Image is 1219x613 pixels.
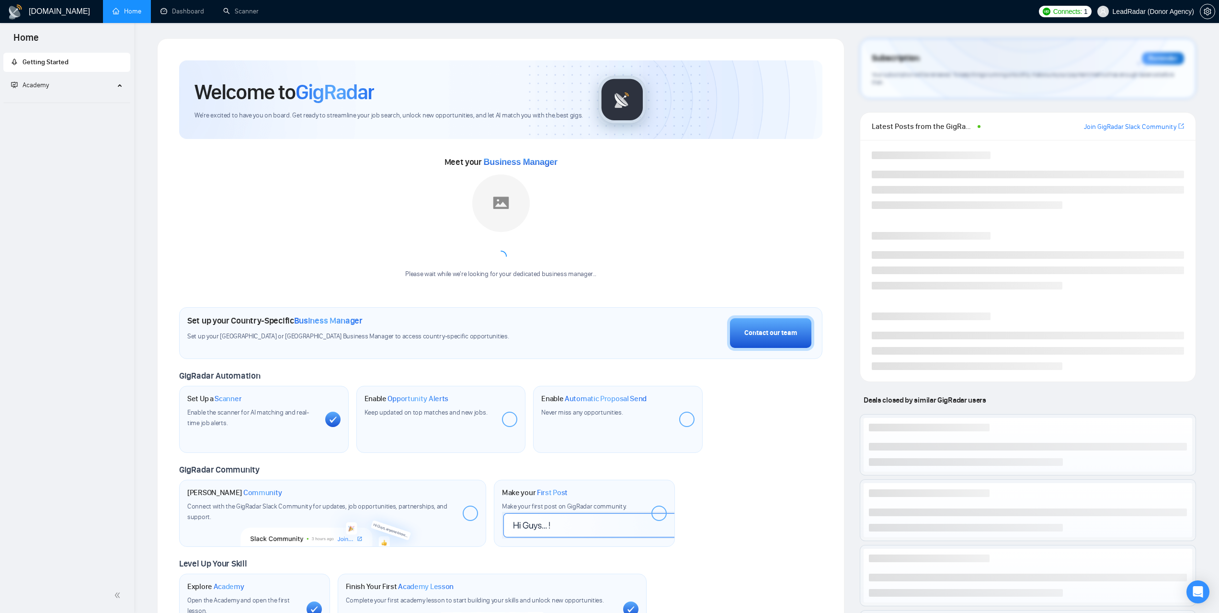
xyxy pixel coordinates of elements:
[1053,6,1082,17] span: Connects:
[8,4,23,20] img: logo
[399,270,602,279] div: Please wait while we're looking for your dedicated business manager...
[1084,122,1176,132] a: Join GigRadar Slack Community
[537,488,568,497] span: First Post
[113,7,141,15] a: homeHome
[365,408,488,416] span: Keep updated on top matches and new jobs.
[23,58,68,66] span: Getting Started
[444,157,558,167] span: Meet your
[187,582,244,591] h1: Explore
[365,394,449,404] h1: Enable
[11,81,49,89] span: Academy
[160,7,204,15] a: dashboardDashboard
[1186,580,1209,603] div: Open Intercom Messenger
[484,157,558,167] span: Business Manager
[214,582,244,591] span: Academy
[241,503,424,547] img: slackcommunity-bg.png
[1178,122,1184,131] a: export
[179,464,260,475] span: GigRadar Community
[23,81,49,89] span: Academy
[294,315,363,326] span: Business Manager
[187,408,309,427] span: Enable the scanner for AI matching and real-time job alerts.
[502,488,568,497] h1: Make your
[6,31,46,51] span: Home
[1200,8,1215,15] span: setting
[3,53,130,72] li: Getting Started
[187,332,564,341] span: Set up your [GEOGRAPHIC_DATA] or [GEOGRAPHIC_DATA] Business Manager to access country-specific op...
[598,76,646,124] img: gigradar-logo.png
[243,488,282,497] span: Community
[1084,6,1088,17] span: 1
[1200,4,1215,19] button: setting
[223,7,259,15] a: searchScanner
[346,596,604,604] span: Complete your first academy lesson to start building your skills and unlock new opportunities.
[187,488,282,497] h1: [PERSON_NAME]
[179,370,260,381] span: GigRadar Automation
[187,315,363,326] h1: Set up your Country-Specific
[11,58,18,65] span: rocket
[872,120,974,132] span: Latest Posts from the GigRadar Community
[472,174,530,232] img: placeholder.png
[860,392,990,408] span: Deals closed by similar GigRadar users
[727,315,814,351] button: Contact our team
[194,79,374,105] h1: Welcome to
[1178,122,1184,130] span: export
[872,71,1173,86] span: Your subscription will be renewed. To keep things running smoothly, make sure your payment method...
[346,582,454,591] h1: Finish Your First
[744,328,797,338] div: Contact our team
[565,394,647,404] span: Automatic Proposal Send
[179,558,247,569] span: Level Up Your Skill
[502,502,627,510] span: Make your first post on GigRadar community.
[187,394,241,404] h1: Set Up a
[11,81,18,88] span: fund-projection-screen
[541,408,623,416] span: Never miss any opportunities.
[1200,8,1215,15] a: setting
[398,582,454,591] span: Academy Lesson
[1142,52,1184,65] div: Reminder
[3,99,130,105] li: Academy Homepage
[1043,8,1050,15] img: upwork-logo.png
[215,394,241,404] span: Scanner
[114,590,124,600] span: double-left
[872,50,919,67] span: Subscription
[495,251,507,262] span: loading
[1100,8,1106,15] span: user
[194,111,583,120] span: We're excited to have you on board. Get ready to streamline your job search, unlock new opportuni...
[541,394,647,404] h1: Enable
[296,79,374,105] span: GigRadar
[387,394,448,404] span: Opportunity Alerts
[187,502,447,521] span: Connect with the GigRadar Slack Community for updates, job opportunities, partnerships, and support.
